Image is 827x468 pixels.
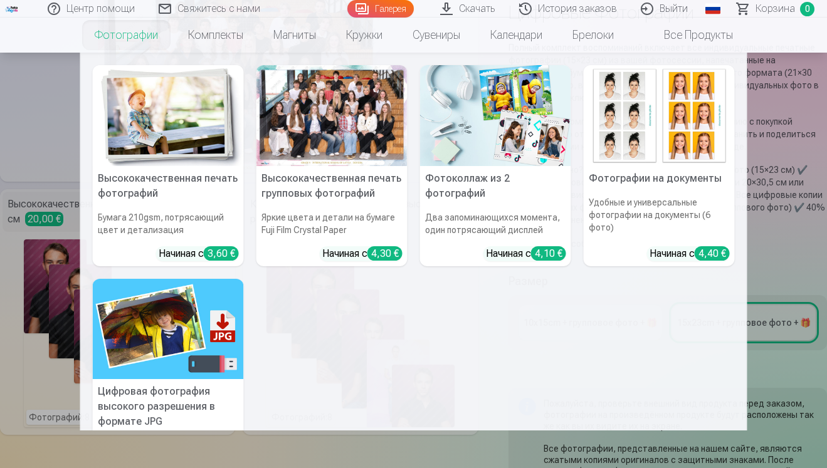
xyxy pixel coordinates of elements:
h5: Фотографии на документы [584,166,735,191]
a: Высококачественная печать фотографийВысококачественная печать фотографийБумага 210gsm, потрясающи... [93,65,244,266]
h6: Бумага 210gsm, потрясающий цвет и детализация [93,206,244,241]
img: /fa1 [5,5,19,13]
a: Фотографии [80,18,173,53]
a: Фотографии на документыФотографии на документыУдобные и универсальные фотографии на документы (6 ... [584,65,735,266]
div: 4,40 € [695,246,730,261]
div: Начиная с [322,246,403,261]
h5: Фотоколлаж из 2 фотографий [420,166,571,206]
h5: Высококачественная печать фотографий [93,166,244,206]
h5: Цифровая фотография высокого разрешения в формате JPG [93,379,244,434]
img: Высококачественная печать фотографий [93,65,244,166]
div: Начиная с [650,246,730,261]
h6: Яркие цвета и детали на бумаге Fuji Film Crystal Paper [256,206,408,241]
span: 0 [800,2,814,16]
a: Брелоки [557,18,629,53]
a: Фотоколлаж из 2 фотографийФотоколлаж из 2 фотографийДва запоминающихся момента, один потрясающий ... [420,65,571,266]
a: Высококачественная печать групповых фотографийЯркие цвета и детали на бумаге Fuji Film Crystal Pa... [256,65,408,266]
div: 4,30 € [367,246,403,261]
div: 3,60 € [204,246,239,261]
a: Магниты [258,18,331,53]
a: Календари [475,18,557,53]
h5: Высококачественная печать групповых фотографий [256,166,408,206]
span: Корзина [756,1,795,16]
a: Комплекты [173,18,258,53]
a: Все продукты [629,18,748,53]
h6: Удобные и универсальные фотографии на документы (6 фото) [584,191,735,241]
div: Начиная с [159,246,239,261]
img: Фотоколлаж из 2 фотографий [420,65,571,166]
div: Начиная с [486,246,566,261]
a: Сувениры [398,18,475,53]
h6: Два запоминающихся момента, один потрясающий дисплей [420,206,571,241]
a: Кружки [331,18,398,53]
div: 4,10 € [531,246,566,261]
img: Фотографии на документы [584,65,735,166]
img: Цифровая фотография высокого разрешения в формате JPG [93,279,244,380]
